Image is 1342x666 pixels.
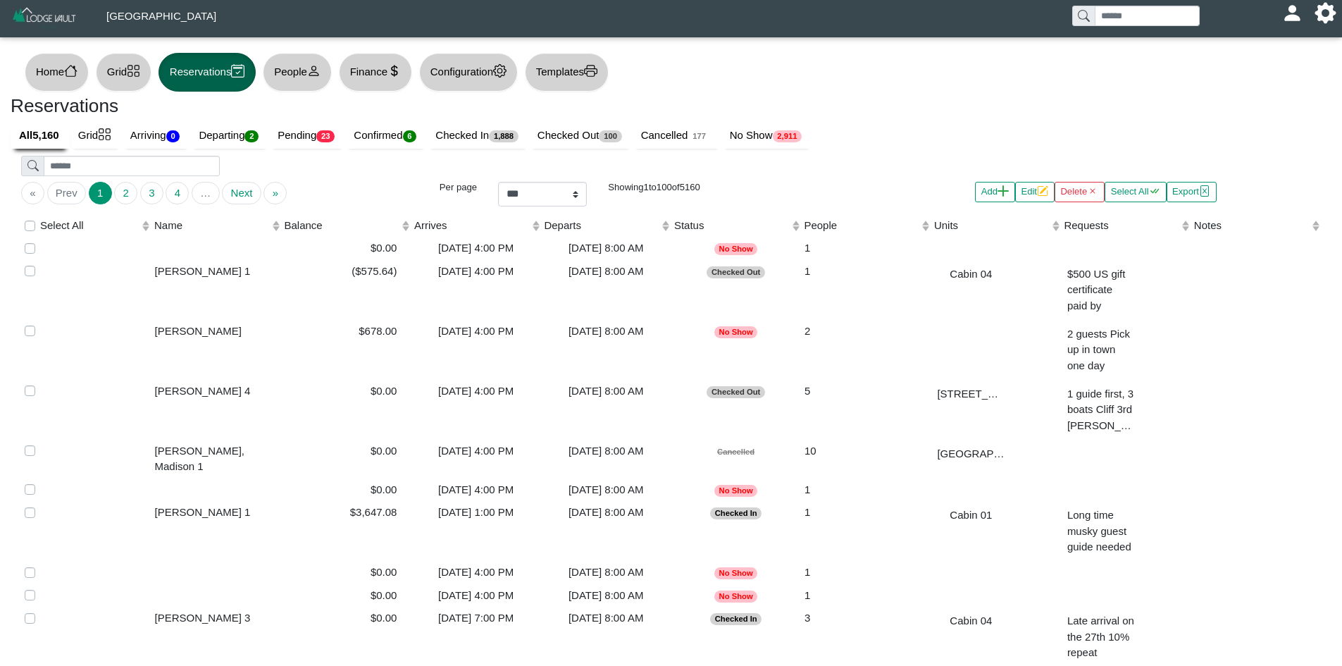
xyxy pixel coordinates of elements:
div: [DATE] 8:00 AM [545,443,667,460]
button: Addplus [975,182,1015,202]
svg: file excel [1199,185,1210,197]
div: $0.00 [285,383,407,400]
button: Editpencil square [1015,182,1055,202]
svg: check all [1149,185,1160,197]
div: $500 US gift certificate paid by [PERSON_NAME]. Applied 10% repeat customer discount for 1 and 5%... [1064,264,1135,316]
button: Go to page 3 [140,182,163,204]
div: Cabin 04 [934,264,1005,283]
div: $0.00 [285,588,407,604]
div: [DATE] 8:00 AM [545,264,667,280]
div: $0.00 [285,443,407,460]
a: Cancelled177 [633,123,721,149]
button: Go to page 4 [166,182,189,204]
button: Templatesprinter [525,53,609,92]
div: [DATE] 1:00 PM [414,505,537,521]
h6: Per page [388,182,477,193]
div: Arrives [414,218,531,234]
div: [DATE] 8:00 AM [545,505,667,521]
svg: gear [493,64,507,78]
svg: pencil square [1037,185,1048,197]
td: 1 [801,584,931,608]
div: [STREET_ADDRESS] [934,383,1005,402]
button: Homehouse [25,53,89,92]
div: $0.00 [285,240,407,257]
div: Cabin 04 [934,610,1005,629]
div: Balance [284,218,401,234]
div: [DATE] 8:00 AM [545,482,667,498]
button: Gridgrid [96,53,151,92]
svg: grid [127,64,140,78]
div: Requests [1064,218,1181,234]
button: Deletex [1055,182,1105,202]
svg: person [307,64,321,78]
td: 1 [801,237,931,260]
div: [DATE] 8:00 AM [545,565,667,581]
svg: currency dollar [387,64,401,78]
td: 10 [801,440,931,479]
button: Go to page 1 [89,182,112,204]
div: Late arrival on the 27th 10% repeat discount/5% 3 to a boat discount for Ed 10% repeat/5% 3 to a ... [1064,610,1135,663]
a: Gridgrid [70,123,122,149]
div: Units [934,218,1051,234]
button: Exportfile excel [1167,182,1217,202]
a: No Show2,911 [721,123,813,149]
svg: printer [584,64,597,78]
span: 100 [657,182,672,192]
svg: search [27,160,39,171]
h3: Reservations [11,95,118,118]
button: Select Allcheck all [1105,182,1166,202]
svg: search [1078,10,1089,21]
div: [DATE] 4:00 PM [414,264,537,280]
div: [DATE] 8:00 AM [545,610,667,627]
div: [DATE] 8:00 AM [545,240,667,257]
span: 1 [644,182,649,192]
td: [PERSON_NAME], Madison 1 [151,440,280,479]
td: [PERSON_NAME] [151,320,280,380]
button: Configurationgear [419,53,518,92]
ul: Pagination [21,182,367,204]
a: All5,160 [11,123,70,149]
div: ($575.64) [285,264,407,280]
img: Z [11,6,78,30]
div: Long time musky guest guide needed 20% discount 1pm arrival [1064,505,1135,557]
svg: x [1087,185,1098,197]
button: Reservationscalendar2 check [159,53,256,92]
td: [PERSON_NAME] 1 [151,260,280,320]
div: $0.00 [285,482,407,498]
div: [DATE] 4:00 PM [414,443,537,460]
div: $678.00 [285,323,407,340]
div: 1 guide first, 3 boats Cliff 3rd [PERSON_NAME] [PERSON_NAME] first day guide [PERSON_NAME] [PERSO... [1064,383,1135,436]
div: 2 guests Pick up in town one day fishing [PERSON_NAME] guiding shorelunch [1064,323,1135,376]
div: Departs [544,218,661,234]
div: Cabin 01 [934,505,1005,524]
a: Confirmed6 [345,123,427,149]
span: 5160 [680,182,700,192]
div: Status [674,218,791,234]
button: Financecurrency dollar [339,53,412,92]
td: 1 [801,479,931,502]
div: [GEOGRAPHIC_DATA] [934,443,1005,462]
td: 1 [801,501,931,561]
svg: person fill [1287,8,1298,18]
div: [DATE] 8:00 AM [545,588,667,604]
button: Peopleperson [263,53,331,92]
a: Checked Out100 [529,123,633,149]
label: Select All [40,218,84,234]
td: 1 [801,561,931,584]
div: $3,647.08 [285,505,407,521]
svg: plus [998,185,1009,197]
div: [DATE] 8:00 AM [545,323,667,340]
td: [PERSON_NAME] 4 [151,380,280,440]
b: 5,160 [32,129,59,141]
div: [DATE] 4:00 PM [414,323,537,340]
div: $0.00 [285,610,407,627]
div: People [804,218,921,234]
td: 2 [801,320,931,380]
button: Go to page 2 [114,182,137,204]
a: Departing2 [190,123,269,149]
div: [DATE] 4:00 PM [414,482,537,498]
svg: house [64,64,77,78]
div: [DATE] 4:00 PM [414,565,537,581]
div: [DATE] 4:00 PM [414,588,537,604]
td: 5 [801,380,931,440]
